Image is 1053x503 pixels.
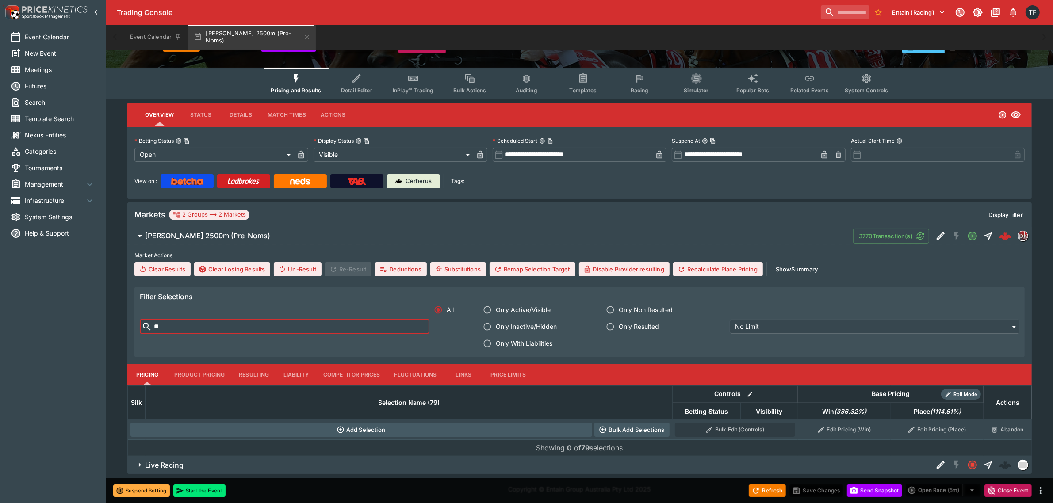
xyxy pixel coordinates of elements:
[493,137,537,145] p: Scheduled Start
[490,262,575,276] button: Remap Selection Target
[483,364,533,385] button: Price Limits
[684,87,708,94] span: Simulator
[22,6,88,13] img: PriceKinetics
[173,484,226,497] button: Start the Event
[341,87,372,94] span: Detail Editor
[167,364,232,385] button: Product Pricing
[516,87,537,94] span: Auditing
[702,138,708,144] button: Suspend AtCopy To Clipboard
[730,320,1019,334] div: No Limit
[113,484,170,497] button: Suspend Betting
[447,305,454,314] span: All
[25,196,84,205] span: Infrastructure
[984,385,1031,419] th: Actions
[364,138,370,144] button: Copy To Clipboard
[547,138,553,144] button: Copy To Clipboard
[893,423,981,437] button: Edit Pricing (Place)
[930,406,961,417] em: ( 1114.61 %)
[194,262,270,276] button: Clear Losing Results
[25,179,84,189] span: Management
[672,137,700,145] p: Suspend At
[134,137,174,145] p: Betting Status
[316,364,387,385] button: Competitor Prices
[980,228,996,244] button: Straight
[941,389,981,400] div: Show/hide Price Roll mode configuration.
[1018,460,1028,470] div: liveracing
[952,4,968,20] button: Connected to PK
[290,178,310,185] img: Neds
[25,65,95,74] span: Meetings
[393,87,433,94] span: InPlay™ Trading
[845,87,888,94] span: System Controls
[673,262,763,276] button: Recalculate Place Pricing
[138,104,181,126] button: Overview
[1005,4,1021,20] button: Notifications
[368,397,449,408] span: Selection Name (79)
[25,32,95,42] span: Event Calendar
[871,5,885,19] button: No Bookmarks
[1018,460,1028,470] img: liveracing
[736,87,770,94] span: Popular Bets
[395,178,402,185] img: Cerberus
[950,391,981,398] span: Roll Mode
[1035,485,1046,496] button: more
[387,174,440,188] a: Cerberus
[984,484,1032,497] button: Close Event
[790,87,829,94] span: Related Events
[970,4,986,20] button: Toggle light/dark mode
[313,104,353,126] button: Actions
[539,138,545,144] button: Scheduled StartCopy To Clipboard
[1026,5,1040,19] div: Tom Flynn
[25,130,95,140] span: Nexus Entities
[999,230,1011,242] img: logo-cerberus--red.svg
[594,423,670,437] button: Bulk Add Selections via CSV Data
[851,137,895,145] p: Actual Start Time
[853,229,929,244] button: 3770Transaction(s)
[770,262,823,276] button: ShowSummary
[980,457,996,473] button: Straight
[134,174,157,188] label: View on :
[127,227,853,245] button: [PERSON_NAME] 2500m (Pre-Noms)
[181,104,221,126] button: Status
[188,25,316,50] button: [PERSON_NAME] 2500m (Pre-Noms)
[276,364,316,385] button: Liability
[356,138,362,144] button: Display StatusCopy To Clipboard
[221,104,260,126] button: Details
[619,322,659,331] span: Only Resulted
[140,292,1019,301] h6: Filter Selections
[271,87,321,94] span: Pricing and Results
[314,148,473,162] div: Visible
[314,137,354,145] p: Display Status
[25,114,95,123] span: Template Search
[127,456,933,474] button: Live Racing
[274,262,321,276] button: Un-Result
[933,457,949,473] button: Edit Detail
[172,210,246,220] div: 2 Groups 2 Markets
[582,443,590,452] b: 79
[949,457,965,473] button: SGM Disabled
[325,262,371,276] span: Re-Result
[375,262,427,276] button: Deductions
[444,364,483,385] button: Links
[675,423,795,437] button: Bulk Edit (Controls)
[579,262,670,276] button: Disable Provider resulting
[967,460,978,470] svg: Closed
[387,364,444,385] button: Fluctuations
[453,87,486,94] span: Bulk Actions
[25,212,95,221] span: System Settings
[184,138,190,144] button: Copy To Clipboard
[933,228,949,244] button: Edit Detail
[744,389,756,400] button: Bulk edit
[145,461,184,470] h6: Live Racing
[127,364,167,385] button: Pricing
[264,68,895,99] div: Event type filters
[1018,231,1028,241] div: pricekinetics
[348,178,366,185] img: TabNZ
[999,230,1011,242] div: c9fe43a1-857e-47c4-bd69-bac965944dae
[672,385,798,403] th: Controls
[260,104,313,126] button: Match Times
[25,98,95,107] span: Search
[496,322,557,331] span: Only Inactive/Hidden
[619,305,673,314] span: Only Non Resulted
